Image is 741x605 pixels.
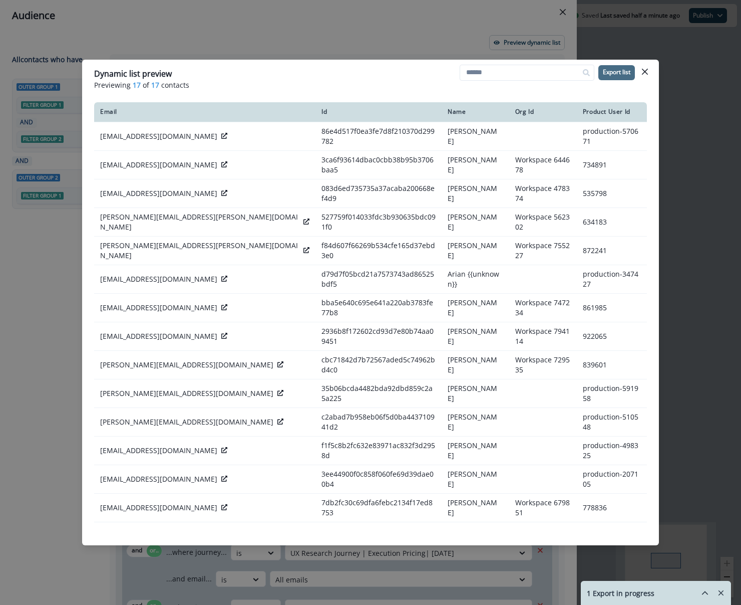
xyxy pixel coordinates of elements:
[442,294,509,322] td: [PERSON_NAME]
[442,237,509,265] td: [PERSON_NAME]
[100,274,217,284] p: [EMAIL_ADDRESS][DOMAIN_NAME]
[442,208,509,237] td: [PERSON_NAME]
[509,179,577,208] td: Workspace 478374
[689,581,709,604] button: hide-exports
[713,585,729,600] button: Remove-exports
[315,265,442,294] td: d79d7f05bcd21a7573743ad86525bdf5
[315,437,442,465] td: f1f5c8b2fc632e83971ac832f3d2958d
[100,241,299,261] p: [PERSON_NAME][EMAIL_ADDRESS][PERSON_NAME][DOMAIN_NAME]
[315,122,442,151] td: 86e4d517f0ea3fe7d8f210370d299782
[315,237,442,265] td: f84d607f66269b534cfe165d37ebd3e0
[315,522,442,551] td: e3259f7d0982fe44c8ad4c07da9c3b1b
[315,208,442,237] td: 527759f014033fdc3b930635bdc091f0
[577,379,647,408] td: production-591958
[577,522,647,551] td: 866702
[577,494,647,522] td: 778836
[509,208,577,237] td: Workspace 562302
[94,68,172,80] p: Dynamic list preview
[577,122,647,151] td: production-570671
[442,122,509,151] td: [PERSON_NAME]
[577,465,647,494] td: production-207105
[100,360,273,370] p: [PERSON_NAME][EMAIL_ADDRESS][DOMAIN_NAME]
[100,212,299,232] p: [PERSON_NAME][EMAIL_ADDRESS][PERSON_NAME][DOMAIN_NAME]
[509,151,577,179] td: Workspace 644678
[442,465,509,494] td: [PERSON_NAME]
[100,503,217,513] p: [EMAIL_ADDRESS][DOMAIN_NAME]
[577,265,647,294] td: production-347427
[587,588,654,598] p: 1 Export in progress
[442,408,509,437] td: [PERSON_NAME]
[598,65,635,80] button: Export list
[442,379,509,408] td: [PERSON_NAME]
[442,522,509,551] td: [PERSON_NAME]
[442,322,509,351] td: [PERSON_NAME]
[315,179,442,208] td: 083d6ed735735a37acaba200668ef4d9
[100,331,217,341] p: [EMAIL_ADDRESS][DOMAIN_NAME]
[509,322,577,351] td: Workspace 794114
[577,208,647,237] td: 634183
[515,108,571,116] div: Org Id
[583,108,641,116] div: Product User Id
[509,522,577,551] td: Workspace 750913
[315,294,442,322] td: bba5e640c695e641a220ab3783fe77b8
[509,237,577,265] td: Workspace 755227
[315,151,442,179] td: 3ca6f93614dbac0cbb38b95b3706baa5
[315,379,442,408] td: 35b06bcda4482bda92dbd859c2a5a225
[577,351,647,379] td: 839601
[577,151,647,179] td: 734891
[448,108,503,116] div: Name
[442,351,509,379] td: [PERSON_NAME]
[509,294,577,322] td: Workspace 747234
[577,237,647,265] td: 872241
[94,80,647,90] p: Previewing of contacts
[442,151,509,179] td: [PERSON_NAME]
[577,437,647,465] td: production-498325
[100,446,217,456] p: [EMAIL_ADDRESS][DOMAIN_NAME]
[321,108,436,116] div: Id
[100,160,217,170] p: [EMAIL_ADDRESS][DOMAIN_NAME]
[100,417,273,427] p: [PERSON_NAME][EMAIL_ADDRESS][DOMAIN_NAME]
[442,437,509,465] td: [PERSON_NAME]
[100,303,217,313] p: [EMAIL_ADDRESS][DOMAIN_NAME]
[442,265,509,294] td: Arian {{unknown}}
[151,80,159,90] span: 17
[315,351,442,379] td: cbc71842d7b72567aded5c74962bd4c0
[315,408,442,437] td: c2abad7b958eb06f5d0ba443710941d2
[603,69,630,76] p: Export list
[637,64,653,80] button: Close
[509,351,577,379] td: Workspace 729535
[577,408,647,437] td: production-510548
[442,494,509,522] td: [PERSON_NAME]
[442,179,509,208] td: [PERSON_NAME]
[100,108,309,116] div: Email
[100,388,273,398] p: [PERSON_NAME][EMAIL_ADDRESS][DOMAIN_NAME]
[315,494,442,522] td: 7db2fc30c69dfa6febc2134f17ed8753
[133,80,141,90] span: 17
[100,188,217,198] p: [EMAIL_ADDRESS][DOMAIN_NAME]
[697,585,713,600] button: hide-exports
[315,465,442,494] td: 3ee44900f0c858f060fe69d39dae00b4
[577,294,647,322] td: 861985
[315,322,442,351] td: 2936b8f172602cd93d7e80b74aa09451
[100,474,217,484] p: [EMAIL_ADDRESS][DOMAIN_NAME]
[100,131,217,141] p: [EMAIL_ADDRESS][DOMAIN_NAME]
[577,179,647,208] td: 535798
[509,494,577,522] td: Workspace 679851
[577,322,647,351] td: 922065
